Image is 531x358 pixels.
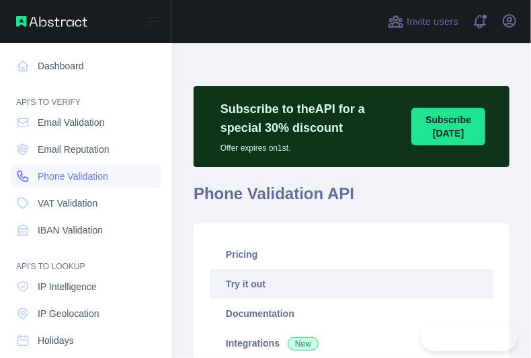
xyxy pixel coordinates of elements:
span: IP Intelligence [38,280,97,293]
a: VAT Validation [11,191,161,215]
a: IBAN Validation [11,218,161,242]
a: IP Intelligence [11,275,161,299]
a: Email Validation [11,110,161,135]
iframe: Toggle Customer Support [421,323,518,351]
button: Invite users [385,11,461,32]
span: Email Reputation [38,143,110,156]
p: Subscribe to the API for a special 30 % discount [220,100,398,137]
img: Abstract API [16,16,87,27]
a: Documentation [210,299,493,328]
span: Invite users [407,14,458,30]
a: Dashboard [11,54,161,78]
span: Holidays [38,334,74,347]
a: Integrations New [210,328,493,358]
a: Pricing [210,240,493,269]
a: Try it out [210,269,493,299]
div: API'S TO VERIFY [11,81,161,108]
button: Subscribe [DATE] [411,108,485,145]
a: Email Reputation [11,137,161,162]
span: IBAN Validation [38,223,103,237]
h1: Phone Validation API [194,183,509,215]
span: IP Geolocation [38,307,99,320]
a: IP Geolocation [11,301,161,326]
span: New [288,337,319,351]
span: Email Validation [38,116,104,129]
p: Offer expires on 1st. [220,137,398,153]
span: VAT Validation [38,196,97,210]
div: API'S TO LOOKUP [11,245,161,272]
a: Holidays [11,328,161,353]
a: Phone Validation [11,164,161,188]
span: Phone Validation [38,170,108,183]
